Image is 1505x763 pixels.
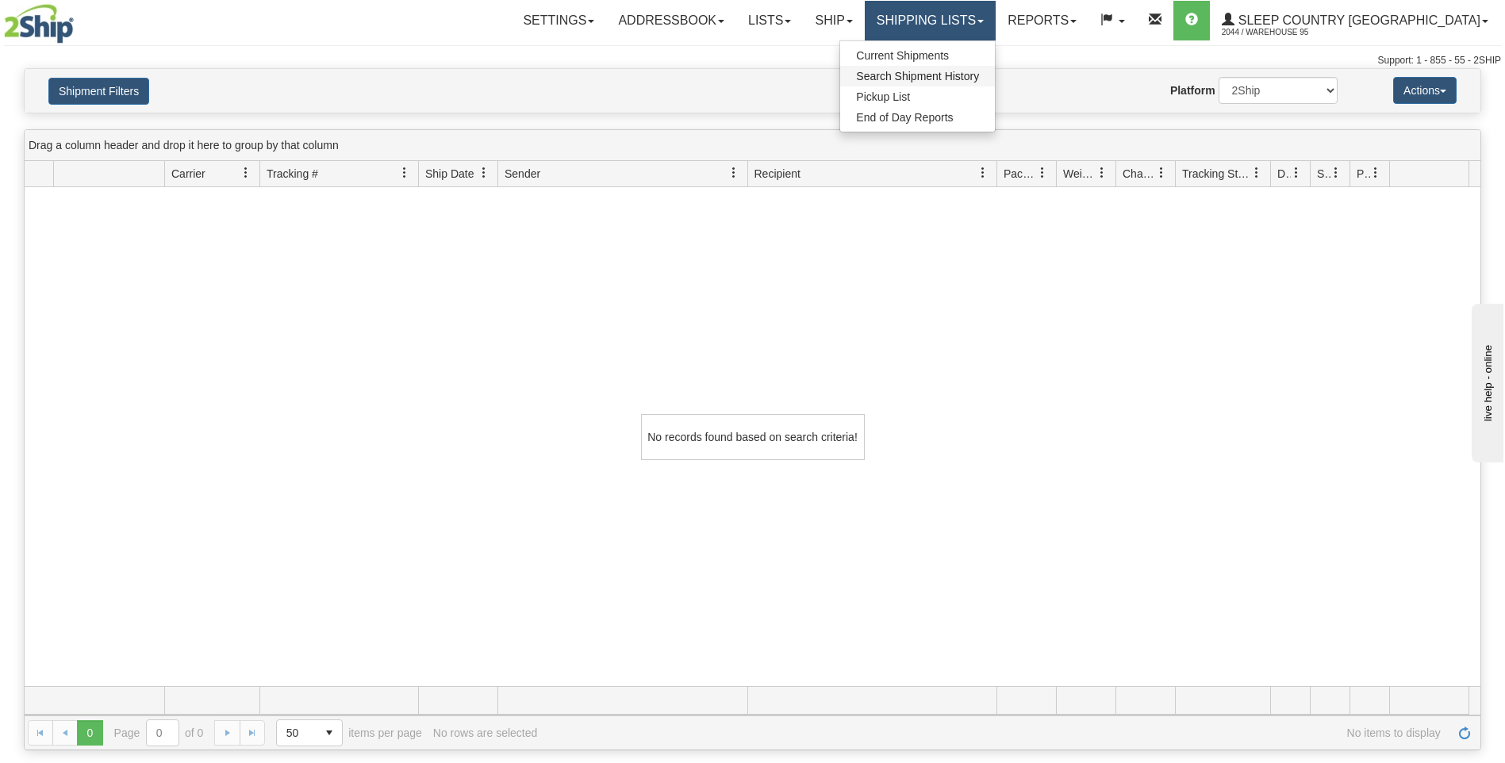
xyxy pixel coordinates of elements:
[1357,166,1370,182] span: Pickup Status
[865,1,996,40] a: Shipping lists
[856,49,949,62] span: Current Shipments
[425,166,474,182] span: Ship Date
[276,719,343,746] span: Page sizes drop down
[720,159,747,186] a: Sender filter column settings
[840,66,995,86] a: Search Shipment History
[48,78,149,105] button: Shipment Filters
[114,719,204,746] span: Page of 0
[1004,166,1037,182] span: Packages
[1210,1,1500,40] a: Sleep Country [GEOGRAPHIC_DATA] 2044 / Warehouse 95
[1029,159,1056,186] a: Packages filter column settings
[267,166,318,182] span: Tracking #
[470,159,497,186] a: Ship Date filter column settings
[505,166,540,182] span: Sender
[856,90,910,103] span: Pickup List
[641,414,865,460] div: No records found based on search criteria!
[4,54,1501,67] div: Support: 1 - 855 - 55 - 2SHIP
[1469,301,1503,462] iframe: chat widget
[232,159,259,186] a: Carrier filter column settings
[391,159,418,186] a: Tracking # filter column settings
[25,130,1480,161] div: grid grouping header
[803,1,864,40] a: Ship
[840,107,995,128] a: End of Day Reports
[736,1,803,40] a: Lists
[1182,166,1251,182] span: Tracking Status
[840,86,995,107] a: Pickup List
[317,720,342,746] span: select
[548,727,1441,739] span: No items to display
[171,166,205,182] span: Carrier
[77,720,102,746] span: Page 0
[754,166,800,182] span: Recipient
[433,727,538,739] div: No rows are selected
[1222,25,1341,40] span: 2044 / Warehouse 95
[1088,159,1115,186] a: Weight filter column settings
[1063,166,1096,182] span: Weight
[856,111,953,124] span: End of Day Reports
[856,70,979,82] span: Search Shipment History
[4,4,74,44] img: logo2044.jpg
[1317,166,1330,182] span: Shipment Issues
[1277,166,1291,182] span: Delivery Status
[12,13,147,25] div: live help - online
[511,1,606,40] a: Settings
[840,45,995,66] a: Current Shipments
[1283,159,1310,186] a: Delivery Status filter column settings
[996,1,1088,40] a: Reports
[276,719,422,746] span: items per page
[1393,77,1457,104] button: Actions
[1148,159,1175,186] a: Charge filter column settings
[1243,159,1270,186] a: Tracking Status filter column settings
[1362,159,1389,186] a: Pickup Status filter column settings
[1234,13,1480,27] span: Sleep Country [GEOGRAPHIC_DATA]
[606,1,736,40] a: Addressbook
[969,159,996,186] a: Recipient filter column settings
[1170,82,1215,98] label: Platform
[1452,720,1477,746] a: Refresh
[286,725,307,741] span: 50
[1323,159,1350,186] a: Shipment Issues filter column settings
[1123,166,1156,182] span: Charge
